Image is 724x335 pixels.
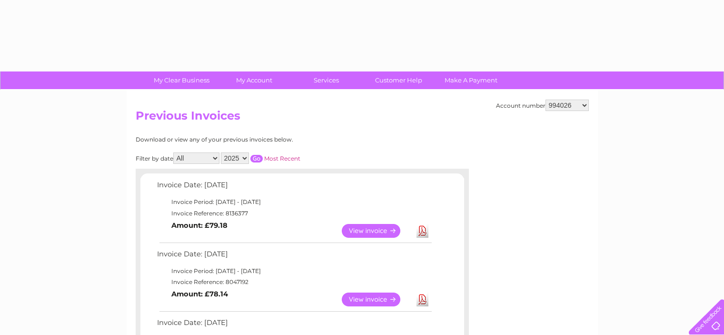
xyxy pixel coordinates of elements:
td: Invoice Date: [DATE] [155,316,433,334]
a: My Clear Business [142,71,221,89]
a: Services [287,71,366,89]
a: Most Recent [264,155,300,162]
div: Download or view any of your previous invoices below. [136,136,386,143]
a: Make A Payment [432,71,510,89]
h2: Previous Invoices [136,109,589,127]
a: Download [417,224,428,238]
td: Invoice Reference: 8136377 [155,208,433,219]
a: View [342,293,412,306]
b: Amount: £79.18 [171,221,228,230]
td: Invoice Period: [DATE] - [DATE] [155,265,433,277]
div: Account number [496,100,589,111]
div: Filter by date [136,152,386,164]
td: Invoice Date: [DATE] [155,179,433,196]
a: My Account [215,71,293,89]
td: Invoice Period: [DATE] - [DATE] [155,196,433,208]
b: Amount: £78.14 [171,290,228,298]
td: Invoice Reference: 8047192 [155,276,433,288]
a: Download [417,293,428,306]
td: Invoice Date: [DATE] [155,248,433,265]
a: View [342,224,412,238]
a: Customer Help [359,71,438,89]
